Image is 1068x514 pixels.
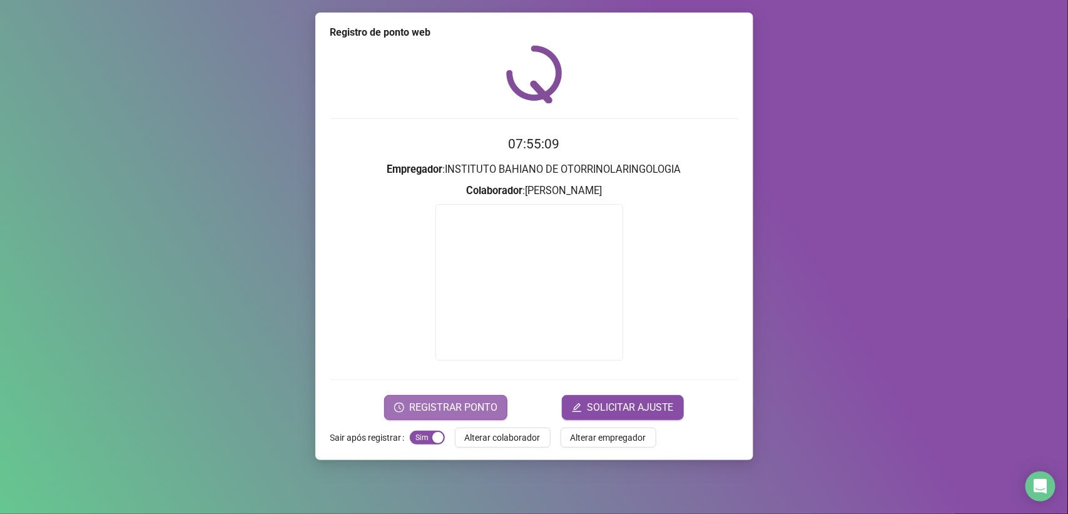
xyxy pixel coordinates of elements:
span: clock-circle [394,403,404,413]
strong: Empregador [387,163,443,175]
button: editSOLICITAR AJUSTE [562,395,684,420]
h3: : INSTITUTO BAHIANO DE OTORRINOLARINGOLOGIA [330,162,738,178]
time: 07:55:09 [509,136,560,152]
span: REGISTRAR PONTO [409,400,497,415]
img: QRPoint [506,45,562,103]
span: edit [572,403,582,413]
span: Alterar colaborador [465,431,541,445]
button: REGISTRAR PONTO [384,395,507,420]
label: Sair após registrar [330,428,410,448]
span: SOLICITAR AJUSTE [587,400,674,415]
button: Alterar colaborador [455,428,551,448]
div: Registro de ponto web [330,25,738,40]
div: Open Intercom Messenger [1025,471,1055,501]
strong: Colaborador [466,185,522,197]
button: Alterar empregador [561,428,656,448]
span: Alterar empregador [571,431,646,445]
h3: : [PERSON_NAME] [330,183,738,199]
